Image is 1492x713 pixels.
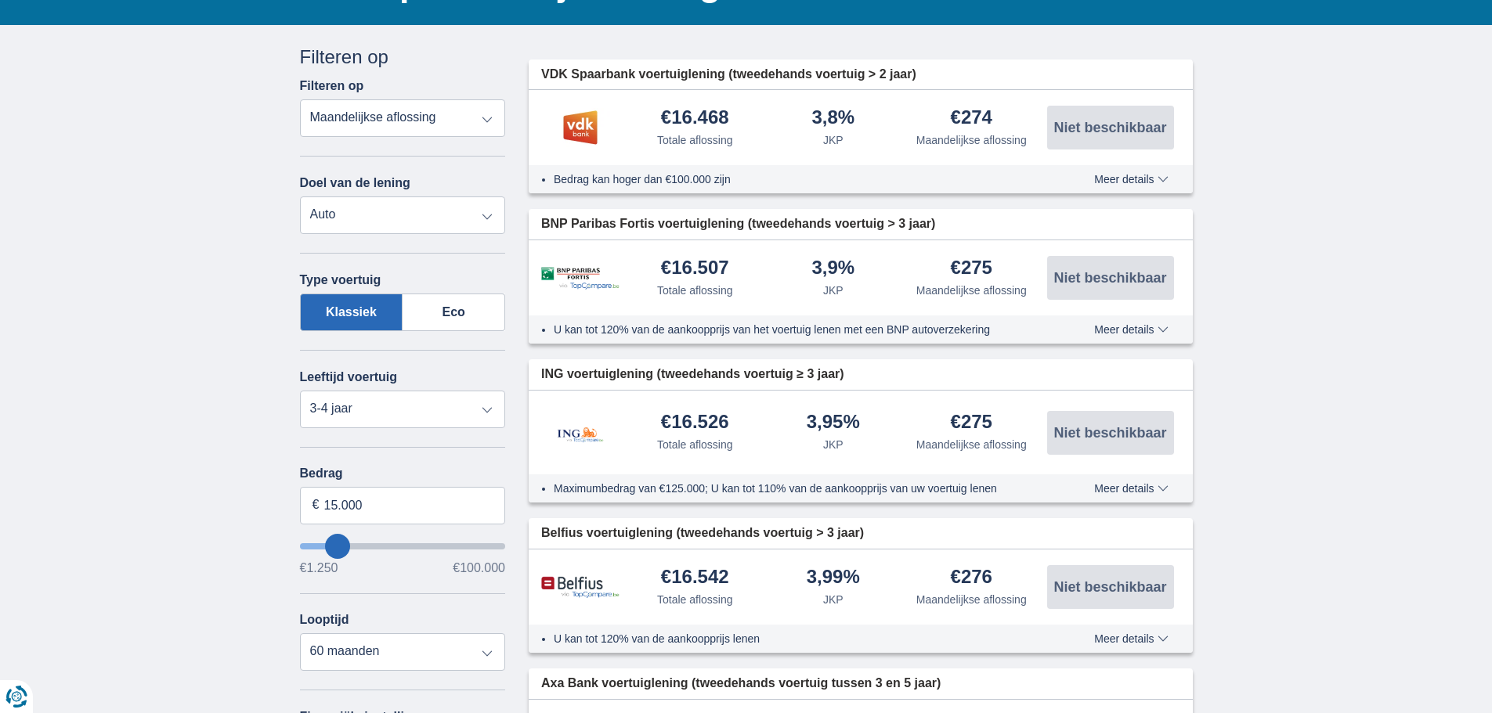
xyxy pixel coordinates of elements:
span: ING voertuiglening (tweedehands voertuig ≥ 3 jaar) [541,366,844,384]
label: Looptijd [300,613,349,627]
div: 3,9% [811,258,854,279]
div: Totale aflossing [657,592,733,607]
div: Filteren op [300,44,506,70]
div: Maandelijkse aflossing [916,437,1027,452]
label: Type voertuig [300,273,381,287]
div: JKP [823,437,844,452]
div: JKP [823,132,844,148]
span: Meer details [1094,483,1168,494]
label: Bedrag [300,466,506,481]
label: Klassiek [300,293,403,331]
button: Niet beschikbaar [1047,565,1174,609]
li: Bedrag kan hoger dan €100.000 zijn [554,171,1037,187]
img: product.pl.alt ING [541,406,620,459]
li: Maximumbedrag van €125.000; U kan tot 110% van de aankoopprijs van uw voertuig lenen [554,481,1037,496]
label: Eco [403,293,505,331]
span: Niet beschikbaar [1053,426,1166,440]
div: JKP [823,592,844,607]
button: Niet beschikbaar [1047,256,1174,300]
button: Meer details [1082,482,1180,495]
img: product.pl.alt BNP Paribas Fortis [541,267,620,290]
button: Meer details [1082,632,1180,645]
div: Maandelijkse aflossing [916,283,1027,298]
span: Niet beschikbaar [1053,580,1166,594]
div: €16.526 [661,412,729,434]
span: Meer details [1094,324,1168,335]
span: Belfius voertuiglening (tweedehands voertuig > 3 jaar) [541,524,864,542]
div: 3,8% [811,108,854,129]
div: 3,99% [807,567,860,589]
span: Axa Bank voertuiglening (tweedehands voertuig tussen 3 en 5 jaar) [541,675,941,693]
label: Doel van de lening [300,176,410,190]
div: €16.468 [661,108,729,129]
input: wantToBorrow [300,543,506,549]
div: €16.507 [661,258,729,279]
span: € [312,496,320,514]
span: Meer details [1094,174,1168,185]
span: VDK Spaarbank voertuiglening (tweedehands voertuig > 2 jaar) [541,66,916,84]
label: Leeftijd voertuig [300,370,397,384]
div: €275 [951,412,992,434]
div: Totale aflossing [657,437,733,452]
span: €1.250 [300,562,338,574]
span: €100.000 [453,562,505,574]
span: Niet beschikbaar [1053,271,1166,285]
span: BNP Paribas Fortis voertuiglening (tweedehands voertuig > 3 jaar) [541,215,935,233]
div: Totale aflossing [657,283,733,298]
span: Niet beschikbaar [1053,121,1166,135]
img: product.pl.alt Belfius [541,576,620,599]
span: Meer details [1094,633,1168,644]
div: €274 [951,108,992,129]
button: Niet beschikbaar [1047,106,1174,149]
div: Totale aflossing [657,132,733,148]
div: €16.542 [661,567,729,589]
li: U kan tot 120% van de aankoopprijs van het voertuig lenen met een BNP autoverzekering [554,322,1037,337]
div: €275 [951,258,992,279]
li: U kan tot 120% van de aankoopprijs lenen [554,631,1037,646]
img: product.pl.alt VDK bank [541,108,620,147]
button: Niet beschikbaar [1047,411,1174,455]
div: JKP [823,283,844,298]
button: Meer details [1082,173,1180,185]
label: Filteren op [300,79,364,93]
div: €276 [951,567,992,589]
div: 3,95% [807,412,860,434]
button: Meer details [1082,323,1180,336]
div: Maandelijkse aflossing [916,132,1027,148]
div: Maandelijkse aflossing [916,592,1027,607]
